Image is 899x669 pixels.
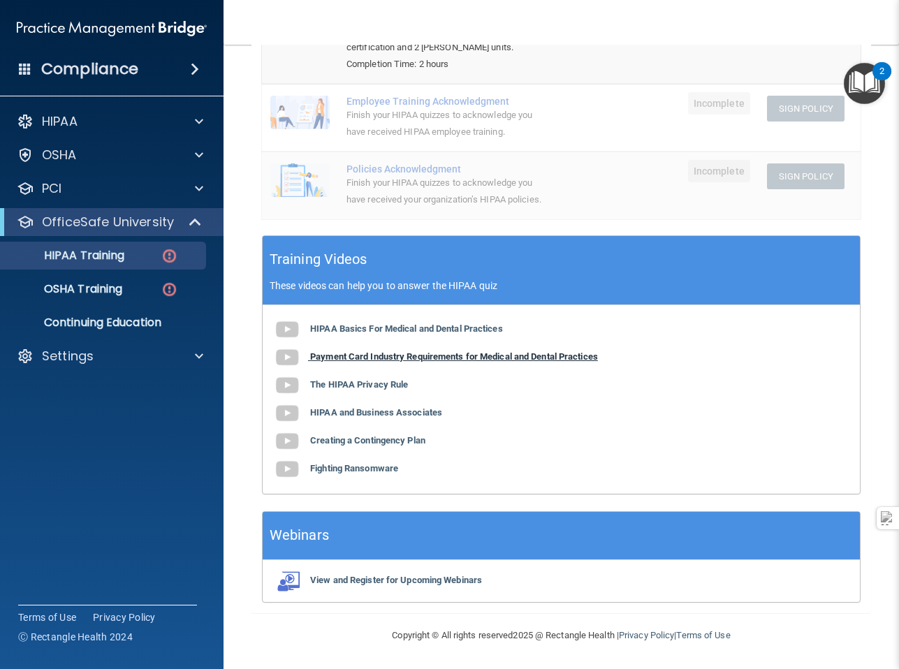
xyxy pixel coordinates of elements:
[9,316,200,330] p: Continuing Education
[767,163,845,189] button: Sign Policy
[619,630,674,640] a: Privacy Policy
[9,249,124,263] p: HIPAA Training
[273,571,301,591] img: webinarIcon.c7ebbf15.png
[17,180,203,197] a: PCI
[273,455,301,483] img: gray_youtube_icon.38fcd6cc.png
[310,351,598,362] b: Payment Card Industry Requirements for Medical and Dental Practices
[767,96,845,122] button: Sign Policy
[42,214,174,230] p: OfficeSafe University
[161,247,178,265] img: danger-circle.6113f641.png
[17,113,203,130] a: HIPAA
[676,630,730,640] a: Terms of Use
[346,163,553,175] div: Policies Acknowledgment
[18,630,133,644] span: Ⓒ Rectangle Health 2024
[346,175,553,208] div: Finish your HIPAA quizzes to acknowledge you have received your organization’s HIPAA policies.
[17,15,207,43] img: PMB logo
[310,379,408,390] b: The HIPAA Privacy Rule
[310,435,425,446] b: Creating a Contingency Plan
[688,160,750,182] span: Incomplete
[270,523,329,547] h5: Webinars
[270,280,853,291] p: These videos can help you to answer the HIPAA quiz
[41,59,138,79] h4: Compliance
[273,372,301,399] img: gray_youtube_icon.38fcd6cc.png
[310,407,442,418] b: HIPAA and Business Associates
[688,92,750,115] span: Incomplete
[17,348,203,365] a: Settings
[161,281,178,298] img: danger-circle.6113f641.png
[42,113,78,130] p: HIPAA
[18,610,76,624] a: Terms of Use
[879,71,884,89] div: 2
[17,214,203,230] a: OfficeSafe University
[310,323,503,334] b: HIPAA Basics For Medical and Dental Practices
[310,575,482,585] b: View and Register for Upcoming Webinars
[42,180,61,197] p: PCI
[346,56,553,73] div: Completion Time: 2 hours
[273,427,301,455] img: gray_youtube_icon.38fcd6cc.png
[42,348,94,365] p: Settings
[346,96,553,107] div: Employee Training Acknowledgment
[17,147,203,163] a: OSHA
[9,282,122,296] p: OSHA Training
[273,316,301,344] img: gray_youtube_icon.38fcd6cc.png
[307,613,817,658] div: Copyright © All rights reserved 2025 @ Rectangle Health | |
[346,107,553,140] div: Finish your HIPAA quizzes to acknowledge you have received HIPAA employee training.
[270,247,367,272] h5: Training Videos
[273,344,301,372] img: gray_youtube_icon.38fcd6cc.png
[93,610,156,624] a: Privacy Policy
[310,463,398,473] b: Fighting Ransomware
[844,63,885,104] button: Open Resource Center, 2 new notifications
[42,147,77,163] p: OSHA
[273,399,301,427] img: gray_youtube_icon.38fcd6cc.png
